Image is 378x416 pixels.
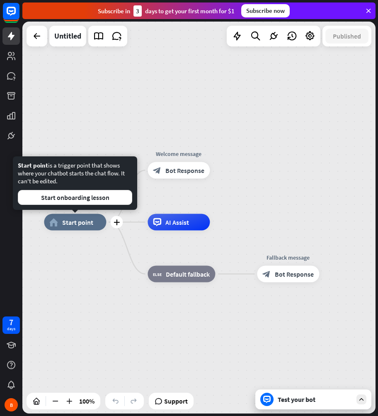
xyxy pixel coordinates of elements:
div: Fallback message [251,253,325,262]
button: Open LiveChat chat widget [7,3,31,28]
span: Support [164,394,188,408]
span: Start point [18,161,48,169]
div: days [7,326,15,332]
button: Published [325,29,368,44]
div: 3 [133,5,142,17]
div: 7 [9,319,13,326]
div: Subscribe in days to get your first month for $1 [98,5,235,17]
div: Welcome message [141,150,216,158]
div: Untitled [54,26,81,46]
div: is a trigger point that shows where your chatbot starts the chat flow. It can't be edited. [18,161,132,205]
span: AI Assist [165,218,189,226]
button: Start onboarding lesson [18,190,132,205]
div: B [5,398,18,411]
span: Default fallback [166,270,210,278]
span: Bot Response [165,166,204,175]
i: block_bot_response [262,270,271,278]
i: home_2 [49,218,58,226]
i: block_fallback [153,270,162,278]
span: Bot Response [275,270,314,278]
div: Test your bot [278,395,352,404]
i: plus [114,219,120,225]
i: block_bot_response [153,166,161,175]
span: Start point [62,218,93,226]
div: Subscribe now [241,4,290,17]
a: 7 days [2,316,20,334]
div: 100% [77,394,97,408]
